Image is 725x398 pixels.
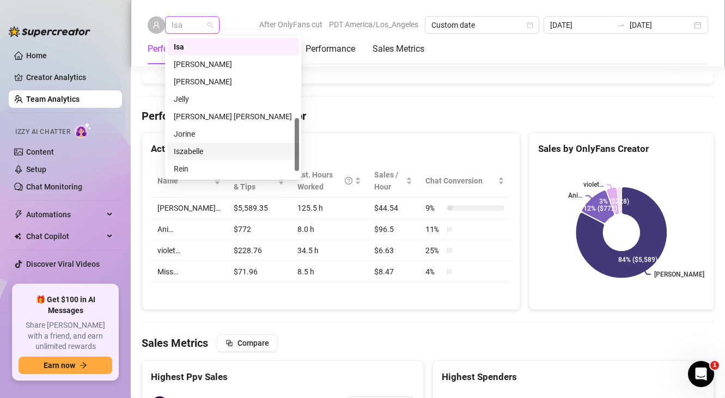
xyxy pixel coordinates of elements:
[151,164,227,198] th: Name
[617,21,625,29] span: swap-right
[425,202,443,214] span: 9 %
[617,21,625,29] span: to
[148,42,242,56] div: Performance Breakdown
[568,192,582,199] text: Ani…
[291,198,367,219] td: 125.5 h
[368,219,419,240] td: $96.5
[19,357,112,374] button: Earn nowarrow-right
[345,169,352,193] span: question-circle
[425,266,443,278] span: 4 %
[26,95,80,103] a: Team Analytics
[442,370,705,384] div: Highest Spenders
[167,73,299,90] div: Chen
[550,19,612,31] input: Start date
[710,361,719,370] span: 1
[167,56,299,73] div: Tam Nguyen
[425,244,443,256] span: 25 %
[297,169,352,193] div: Est. Hours Worked
[174,58,293,70] div: [PERSON_NAME]
[151,240,227,261] td: violet…
[227,164,291,198] th: Total Sales & Tips
[374,169,404,193] span: Sales / Hour
[527,22,533,28] span: calendar
[688,361,714,387] iframe: Intercom live chat
[153,21,160,29] span: user
[368,261,419,283] td: $8.47
[151,198,227,219] td: [PERSON_NAME]…
[142,108,714,124] h4: Performance by OnlyFans Creator
[425,175,496,187] span: Chat Conversion
[75,123,92,138] img: AI Chatter
[26,165,46,174] a: Setup
[26,182,82,191] a: Chat Monitoring
[151,219,227,240] td: Ani…
[291,219,367,240] td: 8.0 h
[174,111,293,123] div: [PERSON_NAME] [PERSON_NAME]
[26,228,103,245] span: Chat Copilot
[227,261,291,283] td: $71.96
[167,160,299,177] div: Rein
[630,19,692,31] input: End date
[167,143,299,160] div: Iszabelle
[26,69,113,86] a: Creator Analytics
[26,206,103,223] span: Automations
[14,232,21,240] img: Chat Copilot
[654,270,709,278] text: [PERSON_NAME]…
[167,90,299,108] div: Jelly
[425,223,443,235] span: 11 %
[167,38,299,56] div: Isa
[15,127,70,137] span: Izzy AI Chatter
[19,295,112,316] span: 🎁 Get $100 in AI Messages
[19,320,112,352] span: Share [PERSON_NAME] with a friend, and earn unlimited rewards
[80,362,87,369] span: arrow-right
[26,148,54,156] a: Content
[237,339,269,347] span: Compare
[226,339,233,347] span: block
[151,261,227,283] td: Miss…
[234,169,276,193] span: Total Sales & Tips
[172,17,213,33] span: Isa
[26,260,100,268] a: Discover Viral Videos
[368,164,419,198] th: Sales / Hour
[167,108,299,125] div: Eliah Marie Costales
[174,163,293,175] div: Rein
[368,198,419,219] td: $44.54
[373,42,424,56] div: Sales Metrics
[151,370,415,384] div: Highest Ppv Sales
[583,181,604,188] text: violet…
[329,16,418,33] span: PDT America/Los_Angeles
[44,361,75,370] span: Earn now
[151,142,511,156] div: Activity by Creator
[538,142,705,156] div: Sales by OnlyFans Creator
[217,334,278,352] button: Compare
[9,26,90,37] img: logo-BBDzfeDw.svg
[306,42,355,56] div: Performance
[174,128,293,140] div: Jorine
[26,51,47,60] a: Home
[291,240,367,261] td: 34.5 h
[174,76,293,88] div: [PERSON_NAME]
[419,164,511,198] th: Chat Conversion
[142,335,208,351] h4: Sales Metrics
[167,125,299,143] div: Jorine
[174,93,293,105] div: Jelly
[227,198,291,219] td: $5,589.35
[157,175,212,187] span: Name
[174,41,293,53] div: Isa
[14,210,23,219] span: thunderbolt
[368,240,419,261] td: $6.63
[291,261,367,283] td: 8.5 h
[227,219,291,240] td: $772
[259,16,322,33] span: After OnlyFans cut
[174,145,293,157] div: Iszabelle
[227,240,291,261] td: $228.76
[431,17,533,33] span: Custom date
